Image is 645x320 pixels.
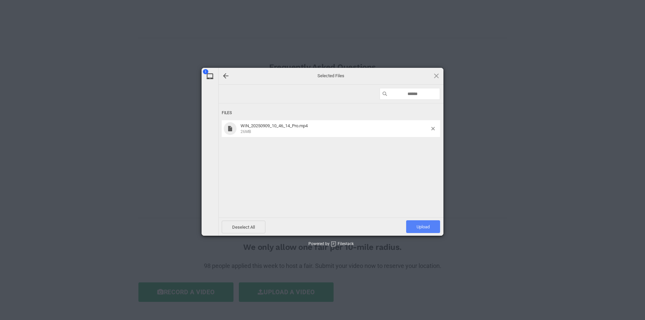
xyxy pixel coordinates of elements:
[241,129,251,134] span: 26MB
[406,220,440,233] span: Upload
[222,107,440,119] div: Files
[239,123,431,134] span: WIN_20250909_10_46_14_Pro.mp4
[241,123,308,128] span: WIN_20250909_10_46_14_Pro.mp4
[417,224,430,229] span: Upload
[203,69,208,74] span: 1
[222,72,230,80] div: Go back
[264,73,398,79] span: Selected Files
[222,221,265,233] span: Deselect All
[292,236,354,253] div: Powered by Filestack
